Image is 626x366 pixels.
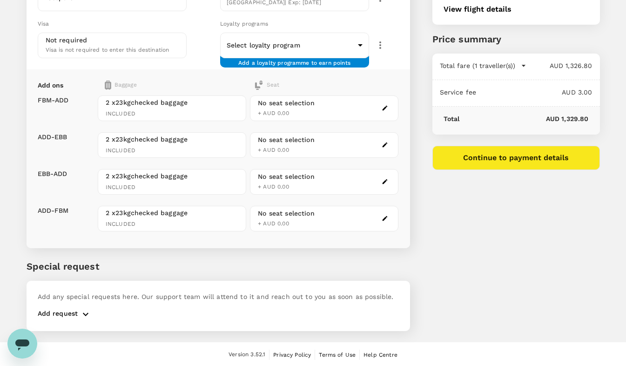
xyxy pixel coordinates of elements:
[363,350,397,360] a: Help Centre
[46,47,169,53] span: Visa is not required to enter this destination
[38,132,67,142] p: ADD - EBB
[258,209,315,218] div: No seat selection
[106,220,238,229] span: INCLUDED
[106,208,238,217] span: 2 x 23kg checked baggage
[46,35,88,45] p: Not required
[258,135,315,145] div: No seat selection
[432,146,600,170] button: Continue to payment details
[27,259,410,273] p: Special request
[258,172,315,182] div: No seat selection
[38,81,64,90] p: Add ons
[238,59,350,60] span: Add a loyalty programme to earn points
[319,352,356,358] span: Terms of Use
[220,34,369,57] div: ​
[38,292,399,301] p: Add any special requests here. Our support team will attend to it and reach out to you as soon as...
[254,81,263,90] img: baggage-icon
[440,88,477,97] p: Service fee
[476,88,592,97] p: AUD 3.00
[38,20,49,27] span: Visa
[38,95,69,105] p: FBM - ADD
[254,81,279,90] div: Seat
[258,220,289,227] span: + AUD 0.00
[38,206,69,215] p: ADD - FBM
[106,98,238,107] span: 2 x 23kg checked baggage
[258,98,315,108] div: No seat selection
[444,5,512,14] button: View flight details
[258,110,289,116] span: + AUD 0.00
[229,350,265,359] span: Version 3.52.1
[432,32,600,46] p: Price summary
[106,135,238,144] span: 2 x 23kg checked baggage
[106,109,238,119] span: INCLUDED
[38,169,67,178] p: EBB - ADD
[258,183,289,190] span: + AUD 0.00
[106,146,238,156] span: INCLUDED
[363,352,397,358] span: Help Centre
[106,171,238,181] span: 2 x 23kg checked baggage
[7,329,37,359] iframe: Button to launch messaging window
[273,350,311,360] a: Privacy Policy
[38,309,78,320] p: Add request
[440,61,515,70] p: Total fare (1 traveller(s))
[440,61,526,70] button: Total fare (1 traveller(s))
[105,81,213,90] div: Baggage
[106,183,238,192] span: INCLUDED
[273,352,311,358] span: Privacy Policy
[444,114,460,123] p: Total
[258,147,289,153] span: + AUD 0.00
[220,20,268,27] span: Loyalty programs
[459,114,588,123] p: AUD 1,329.80
[526,61,592,70] p: AUD 1,326.80
[319,350,356,360] a: Terms of Use
[105,81,111,90] img: baggage-icon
